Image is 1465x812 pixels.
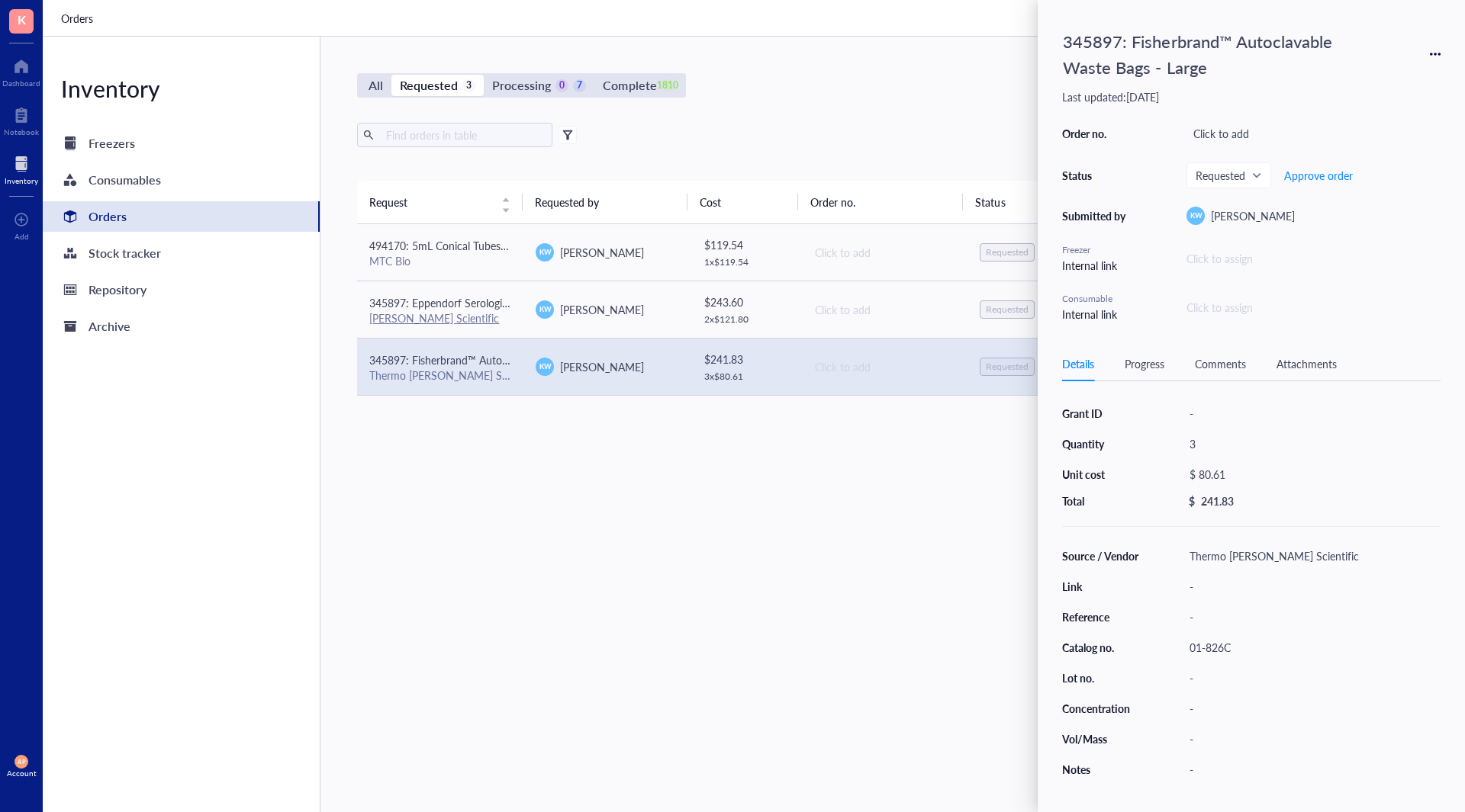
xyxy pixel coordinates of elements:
a: Notebook [4,103,39,136]
div: Repository [89,279,146,300]
div: All [369,75,383,96]
div: Requested [400,75,458,96]
div: - [1183,728,1441,749]
div: - [1183,698,1441,719]
div: $ 119.54 [704,236,790,253]
span: KW [1190,210,1202,221]
a: [PERSON_NAME] Scientific [369,310,499,326]
a: Inventory [5,152,38,185]
div: Add [14,232,29,241]
a: Stock tracker [43,238,320,268]
input: Find orders in table [380,124,546,146]
div: 3 [1183,433,1441,454]
div: Consumable [1062,292,1131,306]
div: Thermo [PERSON_NAME] Scientific [1183,545,1441,566]
span: Requested [1196,168,1259,182]
span: KW [539,247,551,258]
div: Progress [1125,355,1164,372]
div: Grant ID [1062,406,1140,420]
a: Consumables [43,165,320,195]
div: Consumables [89,169,161,191]
span: [PERSON_NAME] [1211,208,1295,223]
div: 3 [462,79,475,92]
span: AP [18,758,25,765]
div: Click to add [815,301,955,318]
div: Complete [603,75,656,96]
div: Total [1062,494,1140,508]
div: Click to add [815,244,955,261]
div: Processing [492,75,551,96]
span: [PERSON_NAME] [560,245,644,260]
div: Submitted by [1062,209,1131,223]
div: $ 241.83 [704,351,790,367]
button: Approve order [1283,163,1354,188]
td: Click to add [801,281,968,338]
div: 3 x $ 80.61 [704,371,790,383]
span: Approve order [1284,169,1353,181]
div: Unit cost [1062,467,1140,481]
div: $ [1189,494,1195,508]
div: Inventory [43,73,320,104]
div: Catalog no. [1062,640,1140,654]
div: - [1183,403,1441,424]
span: Request [369,194,492,210]
th: Requested by [523,181,688,223]
th: Order no. [798,181,964,223]
td: Click to add [801,224,968,281]
div: Click to add [815,358,955,375]
span: K [18,10,26,29]
div: Vol/Mass [1062,732,1140,746]
a: Orders [61,10,96,27]
span: [PERSON_NAME] [560,302,644,317]
div: Details [1062,355,1094,372]
div: 0 [555,79,568,92]
div: Requested [986,361,1029,373]
span: KW [539,361,551,372]
div: - [1183,759,1441,780]
div: Status [1062,168,1131,182]
th: Cost [687,181,797,223]
div: segmented control [357,73,686,98]
div: Last updated: [DATE] [1062,90,1441,104]
a: Orders [43,201,320,232]
div: Inventory [5,176,38,185]
div: - [1183,667,1441,688]
div: Comments [1195,355,1246,372]
div: $ 80.61 [1183,464,1434,485]
a: Freezers [43,128,320,159]
div: 01-826C [1183,637,1441,658]
div: Link [1062,579,1140,593]
div: Source / Vendor [1062,549,1140,563]
div: Orders [89,206,127,227]
span: 345897: Fisherbrand™ Autoclavable Waste Bags - Large [369,352,633,367]
div: Notes [1062,762,1140,776]
div: - [1183,576,1441,597]
div: Dashboard [2,79,40,88]
span: 345897: Eppendorf Serological Pipets, sterile, free of detectable pyrogens, DNA, RNase and DNase.... [369,295,1134,310]
div: Concentration [1062,701,1140,715]
div: Order no. [1062,127,1131,140]
a: Dashboard [2,54,40,88]
div: Archive [89,316,130,337]
div: - [1183,606,1441,627]
div: 1810 [662,79,675,92]
th: Status [963,181,1073,223]
div: 7 [573,79,586,92]
div: Thermo [PERSON_NAME] Scientific [369,368,511,382]
div: Stock tracker [89,242,161,264]
div: Click to assign [1186,250,1441,267]
td: Click to add [801,338,968,395]
div: Quantity [1062,437,1140,451]
div: Account [7,769,37,778]
div: 241.83 [1201,494,1234,508]
span: [PERSON_NAME] [560,359,644,374]
a: Repository [43,274,320,305]
div: Lot no. [1062,671,1140,685]
div: Click to assign [1186,299,1253,316]
div: 1 x $ 119.54 [704,256,790,268]
div: MTC Bio [369,254,511,268]
div: Freezer [1062,243,1131,257]
div: Click to add [1186,123,1441,144]
th: Request [357,181,523,223]
div: Internal link [1062,257,1131,274]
